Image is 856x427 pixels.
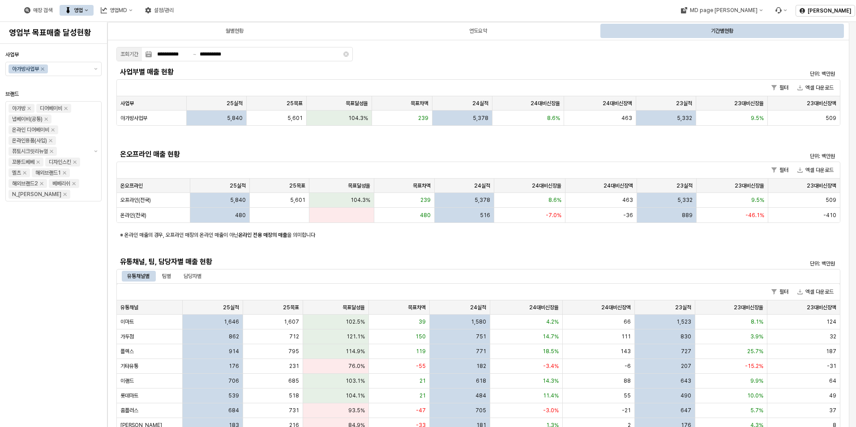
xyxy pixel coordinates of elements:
[120,150,656,159] h5: 온오프라인 매출 현황
[826,348,836,355] span: 187
[411,100,428,107] span: 목표차액
[543,348,559,355] span: 18.5%
[827,363,836,370] span: -31
[472,100,488,107] span: 24실적
[342,304,365,311] span: 목표달성율
[120,392,138,399] span: 롯데마트
[35,168,61,177] div: 해외브랜드1
[681,363,691,370] span: 207
[40,182,43,185] div: Remove 해외브랜드2
[289,392,299,399] span: 518
[228,377,239,384] span: 706
[60,5,94,16] div: 영업
[621,115,632,122] span: 463
[751,318,763,325] span: 8.1%
[751,115,764,122] span: 9.5%
[676,182,693,189] span: 23실적
[601,24,843,38] div: 기간별현황
[64,107,68,110] div: Remove 디어베이비
[770,5,792,16] div: Menu item 6
[229,363,239,370] span: 176
[531,100,560,107] span: 24대비신장율
[415,333,426,340] span: 150
[184,271,201,282] div: 담당자별
[347,333,365,340] span: 121.1%
[223,304,239,311] span: 25실적
[120,231,716,239] p: ※ 온라인 매출의 경우, 오프라인 매장의 온라인 매출이 아닌 을 의미합니다
[794,82,837,93] button: 엑셀 다운로드
[665,152,835,160] p: 단위: 백만원
[829,377,836,384] span: 64
[120,100,134,107] span: 사업부
[12,125,49,134] div: 온라인 디어베이비
[622,407,631,414] span: -21
[290,196,305,204] span: 5,601
[480,212,490,219] span: 516
[532,182,561,189] span: 24대비신장율
[711,26,733,36] div: 기간별현황
[475,392,486,399] span: 484
[416,348,426,355] span: 119
[665,70,835,78] p: 단위: 백만원
[284,318,299,325] span: 1,607
[5,51,19,58] span: 사업부
[120,348,134,355] span: 플렉스
[794,286,837,297] button: 엑셀 다운로드
[735,182,764,189] span: 23대비신장율
[675,5,768,16] div: MD page 이동
[681,392,691,399] span: 490
[90,62,101,76] button: 제안 사항 표시
[677,196,693,204] span: 5,332
[548,196,561,204] span: 8.6%
[288,348,299,355] span: 795
[357,24,599,38] div: 연도요약
[230,182,246,189] span: 25실적
[676,318,691,325] span: 1,523
[625,363,631,370] span: -6
[41,67,44,71] div: Remove 아가방사업부
[52,179,70,188] div: 베베리쉬
[120,363,138,370] span: 기타유통
[228,392,239,399] span: 539
[826,115,836,122] span: 509
[546,318,559,325] span: 4.2%
[346,100,368,107] span: 목표달성율
[734,100,764,107] span: 23대비신장율
[63,171,66,175] div: Remove 해외브랜드1
[416,363,426,370] span: -55
[734,304,763,311] span: 23대비신장율
[346,348,365,355] span: 114.9%
[288,377,299,384] span: 685
[675,5,768,16] button: MD page [PERSON_NAME]
[12,190,61,199] div: N_[PERSON_NAME]
[283,304,299,311] span: 25목표
[348,182,370,189] span: 목표달성율
[19,5,58,16] button: 매장 검색
[227,100,243,107] span: 25실적
[476,377,486,384] span: 618
[289,407,299,414] span: 731
[12,115,43,124] div: 냅베이비(공통)
[476,333,486,340] span: 751
[473,115,488,122] span: 5,378
[44,117,48,121] div: Remove 냅베이비(공통)
[419,318,426,325] span: 39
[808,7,851,14] p: [PERSON_NAME]
[346,318,365,325] span: 102.5%
[624,392,631,399] span: 55
[622,196,633,204] span: 463
[90,102,101,201] button: 제안 사항 표시
[475,407,486,414] span: 705
[12,104,26,113] div: 아가방
[677,115,692,122] span: 5,332
[343,51,349,57] button: Clear
[140,5,179,16] div: 설정/관리
[665,260,835,268] p: 단위: 백만원
[681,333,691,340] span: 830
[807,100,836,107] span: 23대비신장액
[348,363,365,370] span: 76.0%
[95,5,138,16] button: 영업MD
[49,158,71,167] div: 디자인스킨
[120,333,134,340] span: 가두점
